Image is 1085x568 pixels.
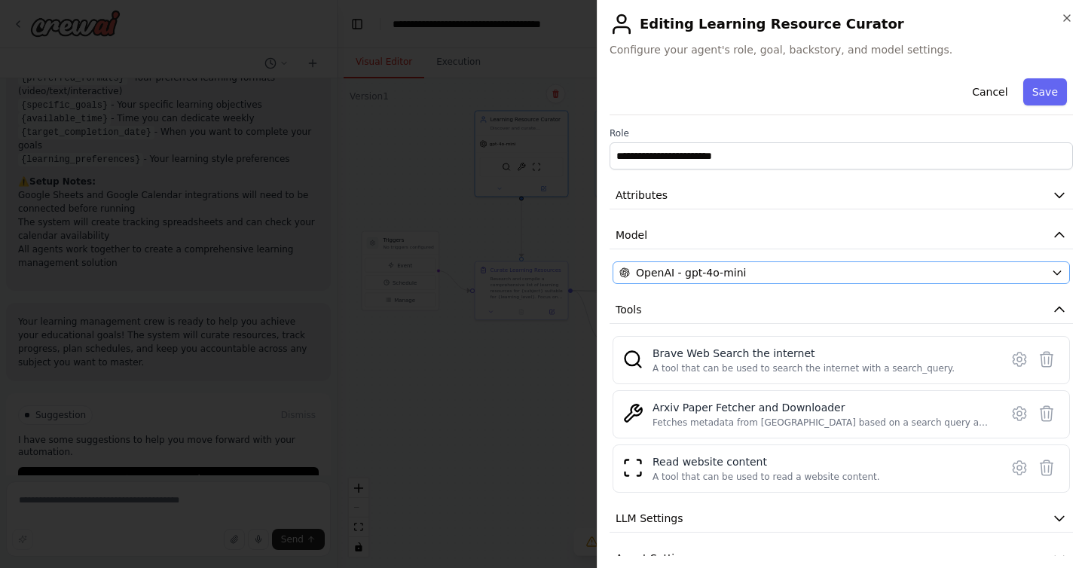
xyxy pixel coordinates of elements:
[613,261,1070,284] button: OpenAI - gpt-4o-mini
[1033,346,1060,373] button: Delete tool
[610,296,1073,324] button: Tools
[610,182,1073,209] button: Attributes
[653,471,880,483] div: A tool that can be used to read a website content.
[1006,400,1033,427] button: Configure tool
[1006,454,1033,481] button: Configure tool
[653,346,955,361] div: Brave Web Search the internet
[622,457,643,478] img: ScrapeWebsiteTool
[616,188,668,203] span: Attributes
[622,349,643,370] img: BraveSearchTool
[1033,400,1060,427] button: Delete tool
[610,221,1073,249] button: Model
[616,302,642,317] span: Tools
[1033,454,1060,481] button: Delete tool
[653,400,991,415] div: Arxiv Paper Fetcher and Downloader
[1023,78,1067,105] button: Save
[610,505,1073,533] button: LLM Settings
[616,551,693,566] span: Agent Settings
[963,78,1016,105] button: Cancel
[610,127,1073,139] label: Role
[622,403,643,424] img: ArxivPaperTool
[636,265,746,280] span: OpenAI - gpt-4o-mini
[610,12,1073,36] h2: Editing Learning Resource Curator
[610,42,1073,57] span: Configure your agent's role, goal, backstory, and model settings.
[616,511,683,526] span: LLM Settings
[1006,346,1033,373] button: Configure tool
[653,417,991,429] div: Fetches metadata from [GEOGRAPHIC_DATA] based on a search query and optionally downloads PDFs.
[616,228,647,243] span: Model
[653,454,880,469] div: Read website content
[653,362,955,374] div: A tool that can be used to search the internet with a search_query.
